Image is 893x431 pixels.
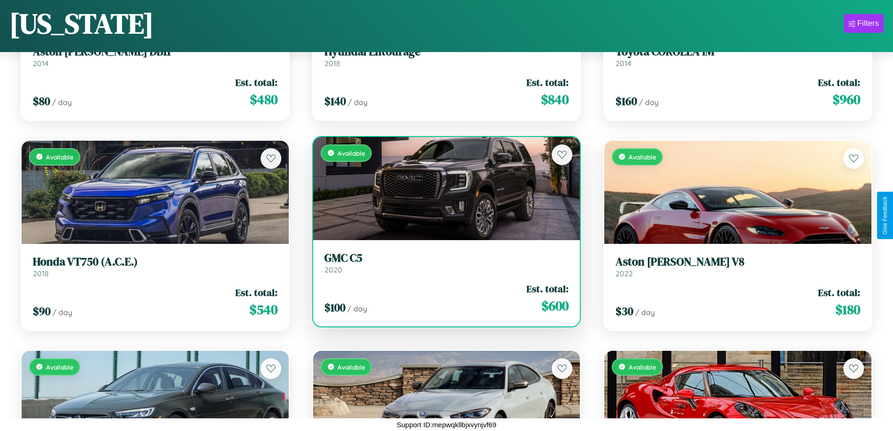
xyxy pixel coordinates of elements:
h3: Aston [PERSON_NAME] DB11 [33,45,278,59]
a: Honda VT750 (A.C.E.)2018 [33,255,278,278]
a: GMC C52020 [324,251,569,274]
span: $ 840 [541,90,569,109]
span: $ 90 [33,303,51,319]
span: Available [629,363,656,371]
span: Est. total: [235,286,278,299]
span: 2014 [615,59,631,68]
span: / day [53,308,72,317]
span: 2020 [324,265,342,274]
h1: [US_STATE] [9,4,154,43]
h3: Aston [PERSON_NAME] V8 [615,255,860,269]
span: Available [46,153,74,161]
span: / day [52,98,72,107]
h3: Toyota COROLLA iM [615,45,860,59]
span: Available [338,363,365,371]
span: Available [629,153,656,161]
span: $ 600 [541,296,569,315]
div: Filters [857,19,879,28]
span: Est. total: [235,76,278,89]
span: / day [635,308,655,317]
a: Aston [PERSON_NAME] V82022 [615,255,860,278]
span: 2018 [33,269,49,278]
span: $ 160 [615,93,637,109]
a: Hyundai Entourage2018 [324,45,569,68]
div: Give Feedback [882,197,888,234]
h3: Hyundai Entourage [324,45,569,59]
span: Est. total: [526,282,569,295]
a: Toyota COROLLA iM2014 [615,45,860,68]
span: $ 140 [324,93,346,109]
span: $ 960 [833,90,860,109]
span: / day [348,98,368,107]
span: $ 480 [250,90,278,109]
a: Aston [PERSON_NAME] DB112014 [33,45,278,68]
span: Est. total: [818,286,860,299]
p: Support ID: mepwqkllbjxvynjvf69 [397,418,496,431]
span: Available [46,363,74,371]
span: $ 30 [615,303,633,319]
span: $ 180 [835,300,860,319]
span: $ 540 [249,300,278,319]
button: Filters [844,14,884,33]
span: 2014 [33,59,49,68]
span: 2022 [615,269,633,278]
h3: GMC C5 [324,251,569,265]
span: Est. total: [818,76,860,89]
h3: Honda VT750 (A.C.E.) [33,255,278,269]
span: $ 80 [33,93,50,109]
span: $ 100 [324,300,345,315]
span: / day [639,98,659,107]
span: Available [338,149,365,157]
span: / day [347,304,367,313]
span: Est. total: [526,76,569,89]
span: 2018 [324,59,340,68]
